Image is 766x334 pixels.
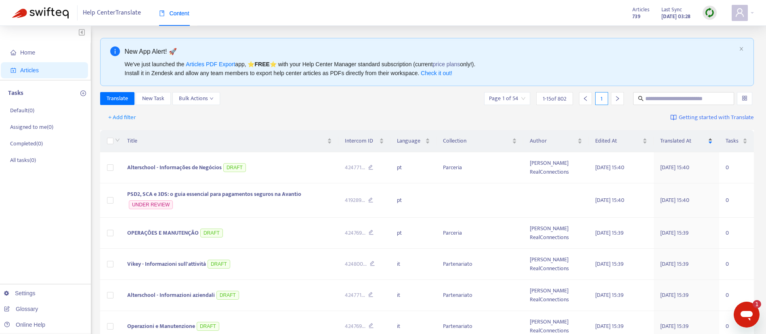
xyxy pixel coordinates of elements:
[159,10,189,17] span: Content
[20,67,39,74] span: Articles
[595,259,623,269] span: [DATE] 15:39
[390,152,437,183] td: pt
[12,7,69,19] img: Swifteq
[390,249,437,280] td: it
[638,96,644,101] span: search
[10,156,36,164] p: All tasks ( 0 )
[210,97,214,101] span: down
[595,163,624,172] span: [DATE] 15:40
[719,130,754,152] th: Tasks
[345,137,378,145] span: Intercom ID
[660,163,689,172] span: [DATE] 15:40
[632,12,640,21] strong: 739
[115,138,120,143] span: down
[745,300,761,308] iframe: Anzahl ungelesener Nachrichten
[4,290,36,296] a: Settings
[10,123,53,131] p: Assigned to me ( 0 )
[127,321,195,331] span: Operazioni e Manutenzione
[107,94,128,103] span: Translate
[660,259,688,269] span: [DATE] 15:39
[254,61,269,67] b: FREE
[726,137,741,145] span: Tasks
[595,92,608,105] div: 1
[4,321,45,328] a: Online Help
[670,114,677,121] img: image-link
[719,249,754,280] td: 0
[595,228,623,237] span: [DATE] 15:39
[660,290,688,300] span: [DATE] 15:39
[390,218,437,249] td: pt
[523,249,589,280] td: [PERSON_NAME] RealConnections
[615,96,620,101] span: right
[437,218,523,249] td: Parceria
[345,229,365,237] span: 424769 ...
[110,46,120,56] span: info-circle
[530,137,576,145] span: Author
[208,260,230,269] span: DRAFT
[705,8,715,18] img: sync.dc5367851b00ba804db3.png
[142,94,164,103] span: New Task
[443,137,510,145] span: Collection
[223,163,246,172] span: DRAFT
[523,218,589,249] td: [PERSON_NAME] RealConnections
[437,280,523,311] td: Partenariato
[390,130,437,152] th: Language
[739,46,744,51] span: close
[127,290,215,300] span: Alterschool - Informazioni aziendali
[661,12,690,21] strong: [DATE] 03:28
[670,111,754,124] a: Getting started with Translate
[125,60,736,78] div: We've just launched the app, ⭐ ⭐️ with your Help Center Manager standard subscription (current on...
[660,321,688,331] span: [DATE] 15:39
[127,259,206,269] span: Vikey - Informazioni sull'attività
[523,152,589,183] td: [PERSON_NAME] RealConnections
[660,137,706,145] span: Translated At
[121,130,338,152] th: Title
[595,195,624,205] span: [DATE] 15:40
[543,95,567,103] span: 1 - 15 of 802
[595,137,641,145] span: Edited At
[127,228,199,237] span: OPERAÇÕES E MANUTENÇÃO
[179,94,214,103] span: Bulk Actions
[660,228,688,237] span: [DATE] 15:39
[10,139,43,148] p: Completed ( 0 )
[186,61,235,67] a: Articles PDF Export
[437,152,523,183] td: Parceria
[338,130,390,152] th: Intercom ID
[216,291,239,300] span: DRAFT
[734,302,760,328] iframe: Schaltfläche zum Öffnen des Messaging-Fensters, 1 ungelesene Nachricht
[10,50,16,55] span: home
[108,113,136,122] span: + Add filter
[125,46,736,57] div: New App Alert! 🚀
[172,92,220,105] button: Bulk Actionsdown
[437,130,523,152] th: Collection
[595,290,623,300] span: [DATE] 15:39
[739,46,744,52] button: close
[127,137,325,145] span: Title
[80,90,86,96] span: plus-circle
[8,88,23,98] p: Tasks
[660,195,689,205] span: [DATE] 15:40
[345,196,365,205] span: 419289 ...
[345,260,367,269] span: 424800 ...
[679,113,754,122] span: Getting started with Translate
[437,249,523,280] td: Partenariato
[390,183,437,218] td: pt
[583,96,588,101] span: left
[127,189,301,199] span: PSD2, SCA e 3DS: o guia essencial para pagamentos seguros na Avantio
[83,5,141,21] span: Help Center Translate
[20,49,35,56] span: Home
[735,8,745,17] span: user
[523,280,589,311] td: [PERSON_NAME] RealConnections
[102,111,142,124] button: + Add filter
[523,130,589,152] th: Author
[719,280,754,311] td: 0
[10,67,16,73] span: account-book
[136,92,171,105] button: New Task
[390,280,437,311] td: it
[345,291,365,300] span: 424771 ...
[4,306,38,312] a: Glossary
[589,130,654,152] th: Edited At
[345,322,365,331] span: 424769 ...
[200,229,223,237] span: DRAFT
[719,152,754,183] td: 0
